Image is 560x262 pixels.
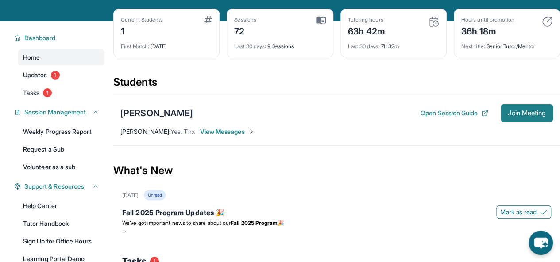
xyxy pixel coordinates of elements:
[348,23,386,38] div: 63h 42m
[429,16,439,27] img: card
[234,38,325,50] div: 9 Sessions
[461,38,552,50] div: Senior Tutor/Mentor
[24,34,56,42] span: Dashboard
[21,34,99,42] button: Dashboard
[316,16,326,24] img: card
[461,16,514,23] div: Hours until promotion
[121,43,149,49] span: First Match :
[18,124,104,140] a: Weekly Progress Report
[18,85,104,101] a: Tasks1
[461,23,514,38] div: 36h 18m
[23,53,40,62] span: Home
[24,108,86,117] span: Session Management
[542,16,552,27] img: card
[248,128,255,135] img: Chevron-Right
[18,233,104,249] a: Sign Up for Office Hours
[121,23,163,38] div: 1
[529,231,553,255] button: chat-button
[501,104,553,122] button: Join Meeting
[496,205,551,219] button: Mark as read
[113,151,560,190] div: What's New
[121,16,163,23] div: Current Students
[348,16,386,23] div: Tutoring hours
[461,43,485,49] span: Next title :
[234,16,256,23] div: Sessions
[18,198,104,214] a: Help Center
[500,208,537,216] span: Mark as read
[18,67,104,83] a: Updates1
[18,49,104,65] a: Home
[51,71,60,80] span: 1
[421,109,488,118] button: Open Session Guide
[540,209,547,216] img: Mark as read
[120,107,193,119] div: [PERSON_NAME]
[231,220,278,226] strong: Fall 2025 Program
[170,128,195,135] span: Yes. Thx
[23,71,47,80] span: Updates
[121,38,212,50] div: [DATE]
[122,220,231,226] span: We’ve got important news to share about our
[234,23,256,38] div: 72
[122,207,551,220] div: Fall 2025 Program Updates 🎉
[21,182,99,191] button: Support & Resources
[122,192,139,199] div: [DATE]
[348,38,439,50] div: 7h 32m
[113,75,560,95] div: Students
[200,127,255,136] span: View Messages
[234,43,266,49] span: Last 30 days :
[120,128,170,135] span: [PERSON_NAME] :
[508,110,546,116] span: Join Meeting
[18,216,104,232] a: Tutor Handbook
[18,141,104,157] a: Request a Sub
[144,190,165,200] div: Unread
[43,88,52,97] span: 1
[21,108,99,117] button: Session Management
[348,43,380,49] span: Last 30 days :
[24,182,84,191] span: Support & Resources
[18,159,104,175] a: Volunteer as a sub
[204,16,212,23] img: card
[23,88,39,97] span: Tasks
[278,220,284,226] span: 🎉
